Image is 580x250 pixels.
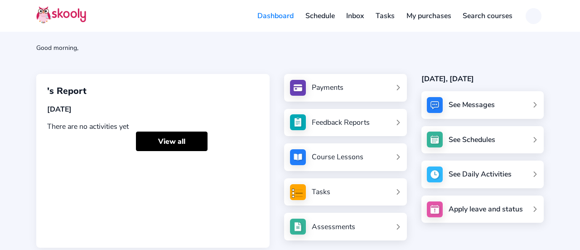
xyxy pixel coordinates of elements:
div: Course Lessons [312,152,363,162]
div: [DATE], [DATE] [421,74,544,84]
img: assessments.jpg [290,219,306,235]
a: Assessments [290,219,401,235]
a: My purchases [401,9,457,23]
a: Tasks [290,184,401,200]
div: Assessments [312,222,355,232]
img: payments.jpg [290,80,306,96]
a: Course Lessons [290,149,401,165]
img: schedule.jpg [427,132,443,147]
a: Apply leave and status [421,196,544,223]
img: see_atten.jpg [290,114,306,130]
img: apply_leave.jpg [427,201,443,217]
a: Search courses [457,9,518,23]
div: Apply leave and status [449,204,523,214]
img: Skooly [36,6,86,24]
a: View all [136,132,208,151]
img: tasksForMpWeb.png [290,184,306,200]
div: See Messages [449,100,495,110]
div: See Schedules [449,135,495,145]
div: Payments [312,83,343,93]
a: Dashboard [251,9,300,23]
div: See Daily Activities [449,169,512,179]
img: messages.jpg [427,97,443,113]
div: Feedback Reports [312,118,370,127]
a: Feedback Reports [290,114,401,130]
span: 's Report [47,85,87,97]
a: Inbox [341,9,370,23]
div: There are no activities yet [47,122,259,132]
img: activity.jpg [427,167,443,182]
img: courses.jpg [290,149,306,165]
a: Schedule [300,9,341,23]
a: Payments [290,80,401,96]
a: Tasks [370,9,401,23]
div: Good morning, [36,44,544,52]
a: See Daily Activities [421,161,544,188]
div: [DATE] [47,104,259,114]
div: Tasks [312,187,330,197]
a: See Schedules [421,126,544,154]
